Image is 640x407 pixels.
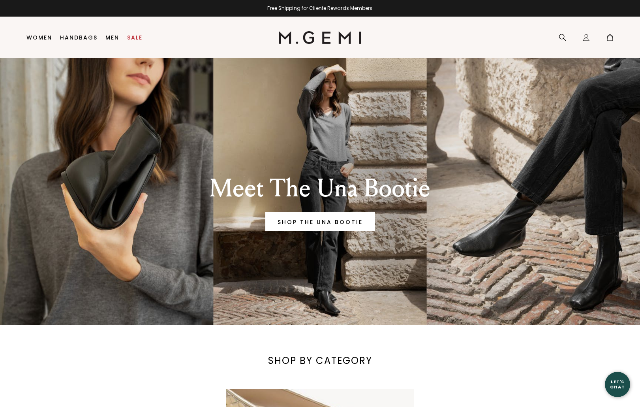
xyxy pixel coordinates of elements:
[105,34,119,41] a: Men
[265,212,375,231] a: Banner primary button
[240,354,400,367] div: SHOP BY CATEGORY
[60,34,98,41] a: Handbags
[279,31,361,44] img: M.Gemi
[127,34,143,41] a: Sale
[26,34,52,41] a: Women
[605,379,630,389] div: Let's Chat
[183,174,457,203] div: Meet The Una Bootie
